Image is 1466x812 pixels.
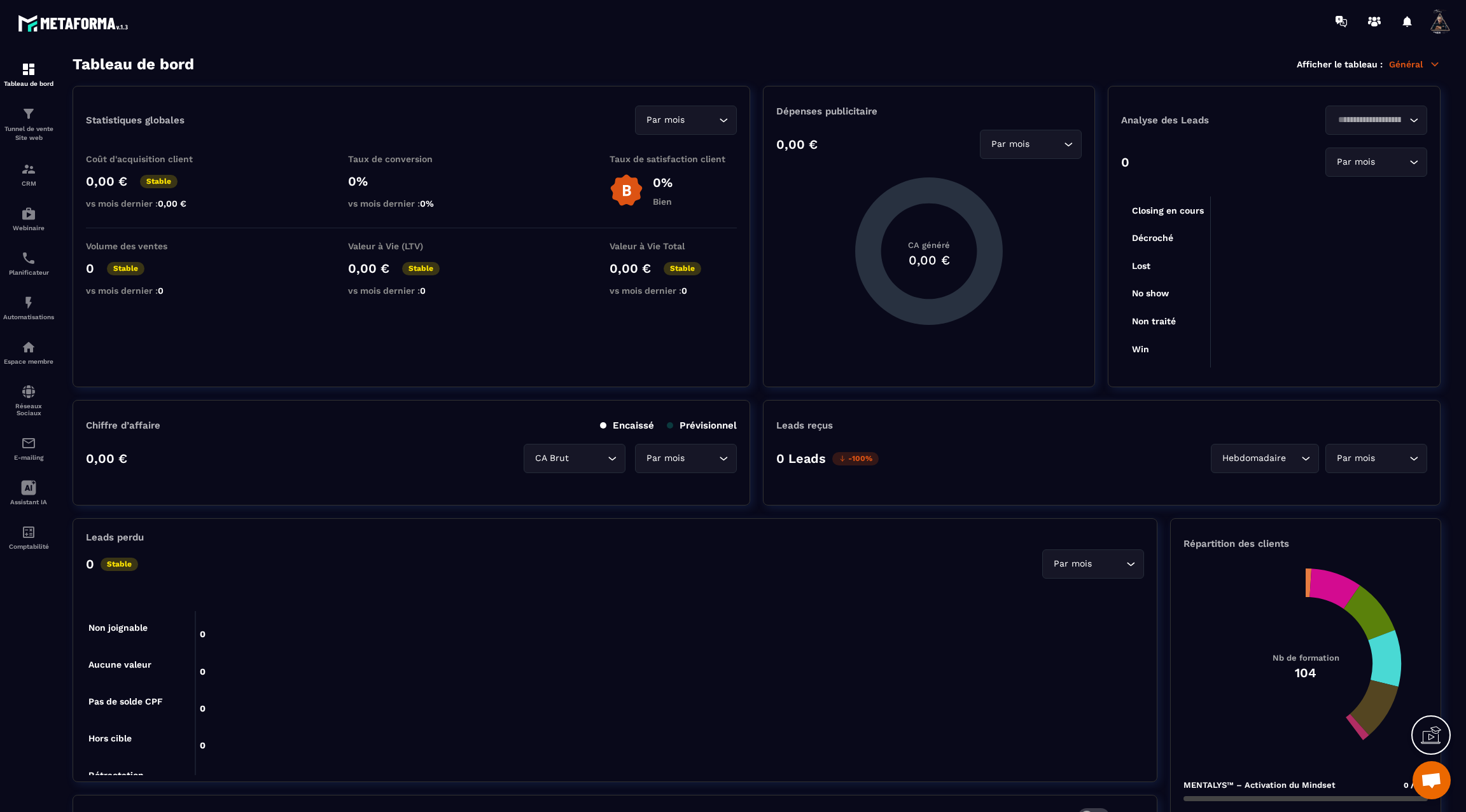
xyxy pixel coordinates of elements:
[420,198,434,209] span: 0%
[420,286,426,296] span: 0
[610,154,737,164] p: Taux de satisfaction client
[21,106,36,121] img: formation
[571,451,604,465] input: Search for option
[3,196,54,241] a: automationsautomationsWebinaire
[158,286,164,296] span: 0
[86,154,213,164] p: Coût d'acquisition client
[3,52,54,97] a: formationformationTableau de bord
[3,286,54,330] a: automationsautomationsAutomatisations
[21,295,36,310] img: automations
[1389,58,1441,70] p: Général
[86,198,213,209] p: vs mois dernier :
[3,152,54,196] a: formationformationCRM
[107,262,144,275] p: Stable
[348,174,475,189] p: 0%
[3,499,54,506] p: Assistant IA
[1132,288,1169,298] tspan: No show
[524,444,625,473] div: Search for option
[86,174,127,189] p: 0,00 €
[1413,761,1451,799] div: Ouvrir le chat
[1334,113,1406,127] input: Search for option
[610,174,643,207] img: b-badge-o.b3b20ee6.svg
[88,770,144,780] tspan: Rétractation
[610,261,651,276] p: 0,00 €
[687,113,716,127] input: Search for option
[1378,155,1406,169] input: Search for option
[3,375,54,426] a: social-networksocial-networkRéseaux Sociaux
[1219,451,1288,465] span: Hebdomadaire
[86,532,144,543] p: Leads perdu
[776,451,826,466] p: 0 Leads
[3,515,54,560] a: accountantaccountantComptabilité
[1334,451,1378,465] span: Par mois
[664,262,701,275] p: Stable
[402,262,440,275] p: Stable
[86,241,213,251] p: Volume des ventes
[3,330,54,375] a: automationsautomationsEspace membre
[3,125,54,142] p: Tunnel de vente Site web
[1325,106,1427,135] div: Search for option
[635,106,737,135] div: Search for option
[348,154,475,164] p: Taux de conversion
[643,451,687,465] span: Par mois
[21,340,36,355] img: automations
[158,198,186,209] span: 0,00 €
[73,55,194,73] h3: Tableau de bord
[1404,781,1428,790] span: 0 /104
[1325,444,1427,473] div: Search for option
[1132,344,1149,354] tspan: Win
[88,696,163,706] tspan: Pas de solde CPF
[1042,549,1144,579] div: Search for option
[681,286,687,296] span: 0
[140,175,178,188] p: Stable
[1132,261,1150,271] tspan: Lost
[18,11,132,35] img: logo
[1121,114,1274,126] p: Analyse des Leads
[1121,155,1129,170] p: 0
[21,162,36,177] img: formation
[1378,451,1406,465] input: Search for option
[776,106,1082,117] p: Dépenses publicitaire
[3,241,54,286] a: schedulerschedulerPlanificateur
[687,451,716,465] input: Search for option
[21,525,36,540] img: accountant
[88,733,132,743] tspan: Hors cible
[21,384,36,399] img: social-network
[3,426,54,471] a: emailemailE-mailing
[21,251,36,266] img: scheduler
[86,114,185,126] p: Statistiques globales
[3,180,54,187] p: CRM
[3,97,54,152] a: formationformationTunnel de vente Site web
[980,130,1082,159] div: Search for option
[3,454,54,461] p: E-mailing
[610,241,737,251] p: Valeur à Vie Total
[1032,137,1061,151] input: Search for option
[776,420,833,431] p: Leads reçus
[3,269,54,276] p: Planificateur
[3,471,54,515] a: Assistant IA
[348,286,475,296] p: vs mois dernier :
[86,286,213,296] p: vs mois dernier :
[1183,780,1336,790] p: MENTALYS™ – Activation du Mindset
[101,558,138,571] p: Stable
[610,286,737,296] p: vs mois dernier :
[532,451,571,465] span: CA Brut
[21,62,36,77] img: formation
[643,113,687,127] span: Par mois
[88,659,151,670] tspan: Aucune valeur
[21,206,36,221] img: automations
[86,451,127,466] p: 0,00 €
[3,358,54,365] p: Espace membre
[1094,557,1123,571] input: Search for option
[1325,148,1427,177] div: Search for option
[3,80,54,87] p: Tableau de bord
[3,543,54,550] p: Comptabilité
[1297,59,1383,69] p: Afficher le tableau :
[776,137,818,152] p: 0,00 €
[348,261,389,276] p: 0,00 €
[88,623,148,633] tspan: Non joignable
[1211,444,1319,473] div: Search for option
[1132,233,1173,243] tspan: Décroché
[3,313,54,320] p: Automatisations
[3,224,54,231] p: Webinaire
